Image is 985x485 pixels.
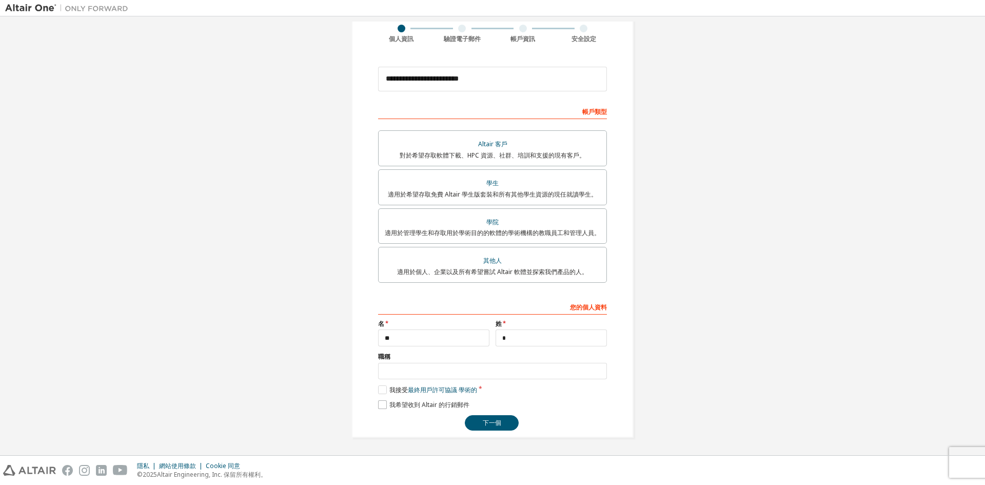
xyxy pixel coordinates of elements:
font: 您的個人資料 [570,303,607,312]
font: 姓 [496,319,502,328]
font: 個人資訊 [389,34,413,43]
font: 適用於管理學生和存取用於學術目的的軟體的學術機構的教職員工和管理人員。 [385,228,600,237]
font: 2025 [143,470,157,479]
font: 安全設定 [572,34,596,43]
font: 帳戶資訊 [510,34,535,43]
font: 最終用戶許可協議 [408,385,457,394]
img: youtube.svg [113,465,128,476]
font: 我接受 [389,385,408,394]
font: 名 [378,319,384,328]
font: 適用於希望存取免費 Altair 學生版套裝和所有其他學生資源的現任就讀學生。 [388,190,597,199]
font: 學術的 [459,385,477,394]
img: linkedin.svg [96,465,107,476]
font: 驗證電子郵件 [444,34,481,43]
img: instagram.svg [79,465,90,476]
font: 適用於個人、企業以及所有希望嘗試 Altair 軟體並探索我們產品的人。 [397,267,588,276]
font: 學生 [486,179,499,187]
img: altair_logo.svg [3,465,56,476]
font: 下一個 [483,418,501,427]
font: 隱私 [137,461,149,470]
font: 其他人 [483,256,502,265]
font: 學院 [486,218,499,226]
font: 帳戶類型 [582,107,607,116]
font: 對於希望存取軟體下載、HPC 資源、社群、培訓和支援的現有客戶。 [400,151,585,160]
font: Altair Engineering, Inc. 保留所有權利。 [157,470,267,479]
font: 職稱 [378,352,390,361]
font: Altair 客戶 [478,140,507,148]
img: facebook.svg [62,465,73,476]
img: 牽牛星一號 [5,3,133,13]
font: Cookie 同意 [206,461,240,470]
font: 網站使用條款 [159,461,196,470]
font: © [137,470,143,479]
button: 下一個 [465,415,519,431]
font: 我希望收到 Altair 的行銷郵件 [389,400,469,409]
